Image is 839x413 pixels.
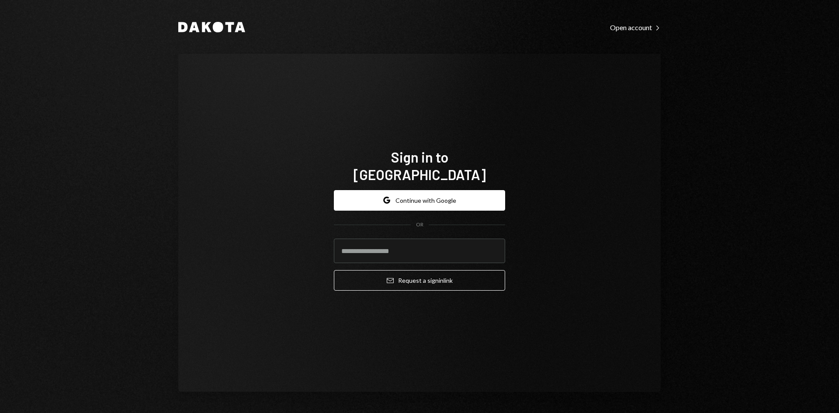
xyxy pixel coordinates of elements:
div: Open account [610,23,661,32]
button: Request a signinlink [334,270,505,291]
div: OR [416,221,423,229]
a: Open account [610,22,661,32]
button: Continue with Google [334,190,505,211]
h1: Sign in to [GEOGRAPHIC_DATA] [334,148,505,183]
